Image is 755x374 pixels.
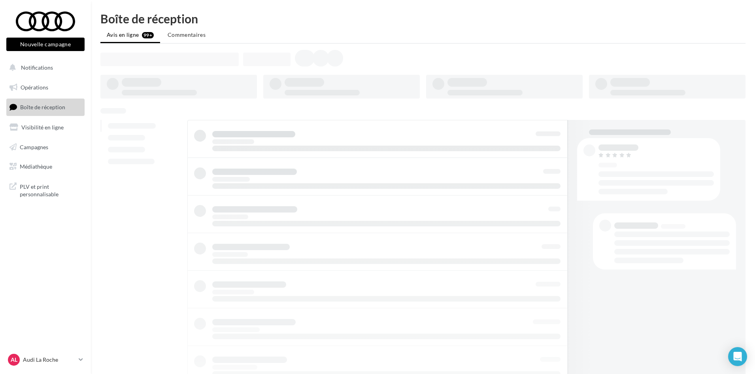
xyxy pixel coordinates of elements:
[5,119,86,136] a: Visibilité en ligne
[5,59,83,76] button: Notifications
[5,158,86,175] a: Médiathèque
[21,124,64,131] span: Visibilité en ligne
[20,163,52,170] span: Médiathèque
[728,347,747,366] div: Open Intercom Messenger
[20,143,48,150] span: Campagnes
[6,38,85,51] button: Nouvelle campagne
[21,64,53,71] span: Notifications
[11,356,17,364] span: AL
[20,181,81,198] span: PLV et print personnalisable
[23,356,75,364] p: Audi La Roche
[20,104,65,110] span: Boîte de réception
[100,13,746,25] div: Boîte de réception
[5,178,86,201] a: PLV et print personnalisable
[6,352,85,367] a: AL Audi La Roche
[5,99,86,116] a: Boîte de réception
[168,31,206,38] span: Commentaires
[5,79,86,96] a: Opérations
[5,139,86,156] a: Campagnes
[21,84,48,91] span: Opérations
